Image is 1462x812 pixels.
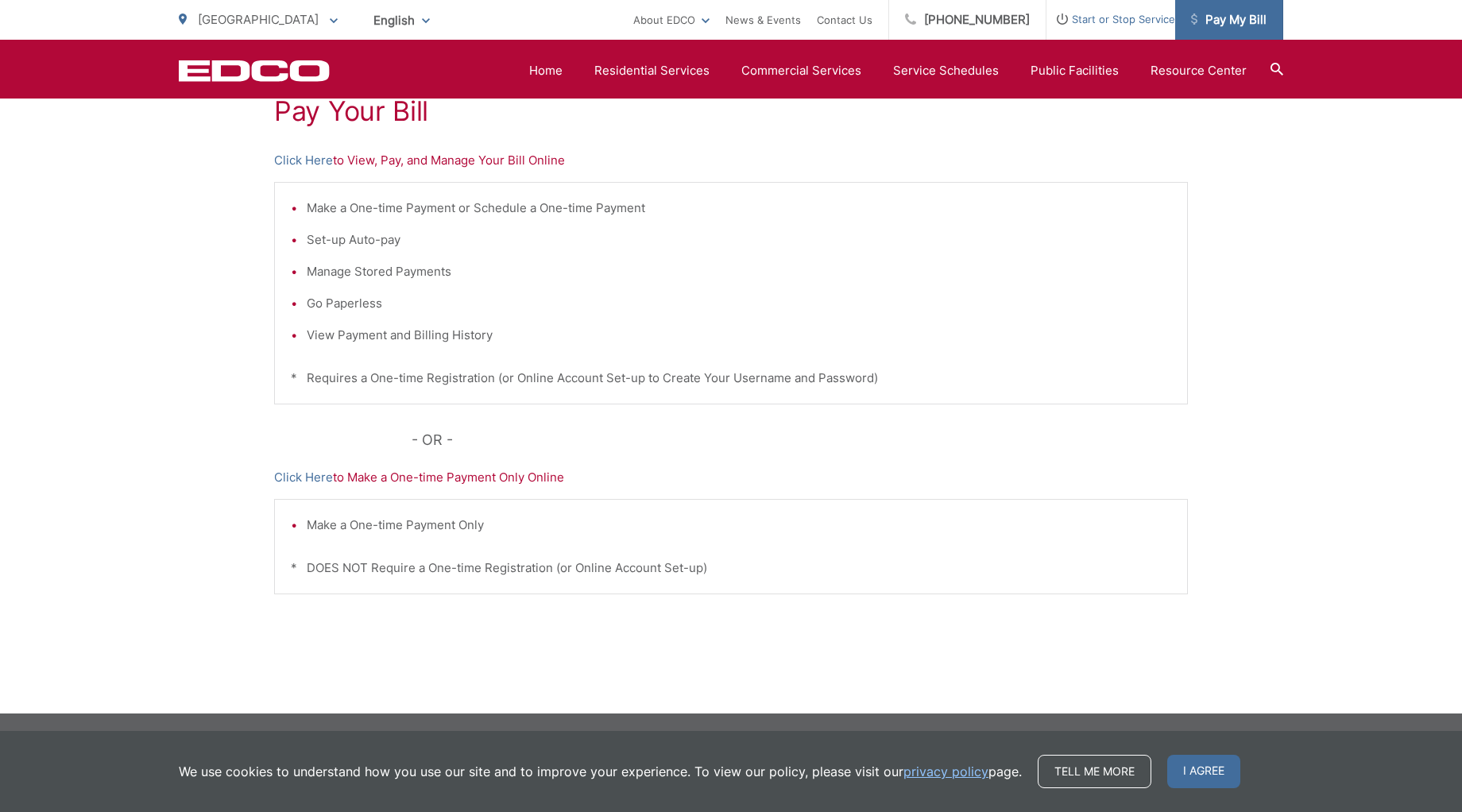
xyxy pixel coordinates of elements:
[307,294,1171,313] li: Go Paperless
[274,468,333,487] a: Click Here
[307,199,1171,218] li: Make a One-time Payment or Schedule a One-time Payment
[198,12,319,27] span: [GEOGRAPHIC_DATA]
[307,516,1171,535] li: Make a One-time Payment Only
[1031,61,1119,80] a: Public Facilities
[1151,61,1247,80] a: Resource Center
[741,61,861,80] a: Commercial Services
[274,151,1188,170] p: to View, Pay, and Manage Your Bill Online
[179,60,330,82] a: EDCD logo. Return to the homepage.
[362,6,442,34] span: English
[274,151,333,170] a: Click Here
[274,468,1188,487] p: to Make a One-time Payment Only Online
[529,61,563,80] a: Home
[291,559,1171,578] p: * DOES NOT Require a One-time Registration (or Online Account Set-up)
[893,61,999,80] a: Service Schedules
[817,10,872,29] a: Contact Us
[274,95,1188,127] h1: Pay Your Bill
[307,326,1171,345] li: View Payment and Billing History
[307,262,1171,281] li: Manage Stored Payments
[1167,755,1240,788] span: I agree
[179,762,1022,781] p: We use cookies to understand how you use our site and to improve your experience. To view our pol...
[1191,10,1267,29] span: Pay My Bill
[725,10,801,29] a: News & Events
[307,230,1171,249] li: Set-up Auto-pay
[1038,755,1151,788] a: Tell me more
[291,369,1171,388] p: * Requires a One-time Registration (or Online Account Set-up to Create Your Username and Password)
[594,61,710,80] a: Residential Services
[903,762,988,781] a: privacy policy
[412,428,1189,452] p: - OR -
[633,10,710,29] a: About EDCO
